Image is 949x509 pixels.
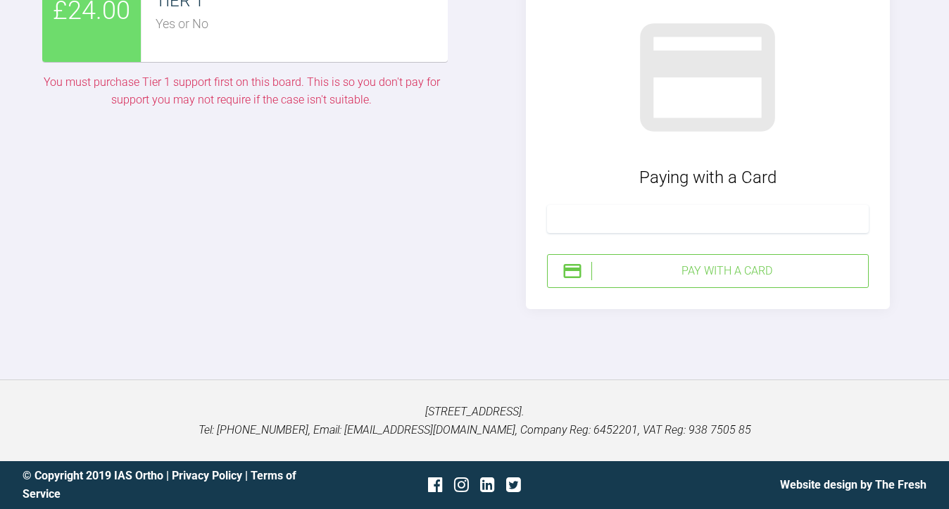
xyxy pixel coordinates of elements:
[172,469,242,482] a: Privacy Policy
[562,260,583,282] img: stripeIcon.ae7d7783.svg
[42,73,441,109] div: You must purchase Tier 1 support first on this board. This is so you don't pay for support you ma...
[23,467,324,503] div: © Copyright 2019 IAS Ortho | |
[556,213,860,226] iframe: Secure card payment input frame
[780,478,926,491] a: Website design by The Fresh
[23,403,926,439] p: [STREET_ADDRESS]. Tel: [PHONE_NUMBER], Email: [EMAIL_ADDRESS][DOMAIN_NAME], Company Reg: 6452201,...
[547,164,869,191] div: Paying with a Card
[591,262,862,280] div: Pay with a Card
[156,14,448,34] div: Yes or No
